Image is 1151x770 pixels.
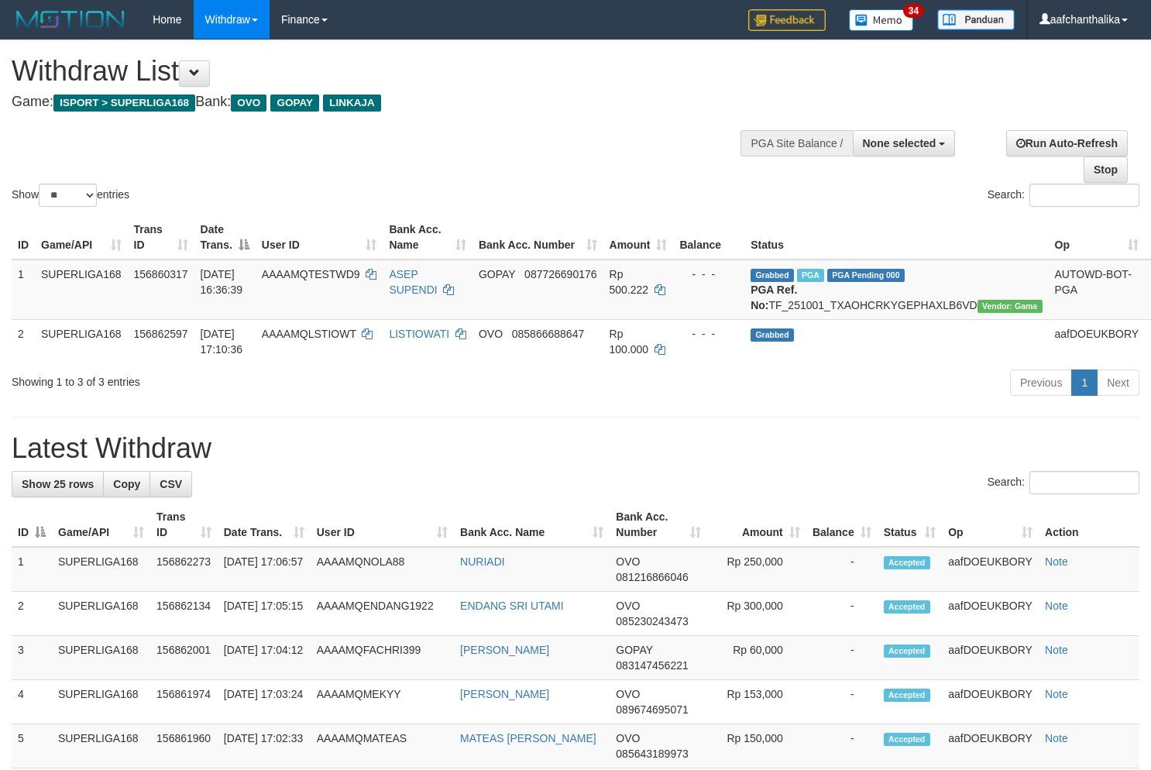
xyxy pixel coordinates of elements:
span: OVO [231,95,266,112]
span: GOPAY [616,644,652,656]
span: Accepted [884,556,930,569]
th: ID: activate to sort column descending [12,503,52,547]
span: None selected [863,137,936,150]
input: Search: [1029,471,1139,494]
a: LISTIOWATI [389,328,449,340]
th: Balance [673,215,744,260]
div: - - - [679,266,738,282]
span: Rp 100.000 [610,328,649,356]
td: TF_251001_TXAOHCRKYGEPHAXLB6VD [744,260,1048,320]
a: CSV [149,471,192,497]
span: 156860317 [134,268,188,280]
th: Trans ID: activate to sort column ascending [150,503,218,547]
span: Grabbed [751,269,794,282]
a: [PERSON_NAME] [460,688,549,700]
td: aafDOEUKBORY [942,680,1039,724]
span: 34 [903,4,924,18]
td: 156861960 [150,724,218,768]
td: 156862273 [150,547,218,592]
td: AAAAMQNOLA88 [311,547,454,592]
td: 156862001 [150,636,218,680]
td: aafDOEUKBORY [942,636,1039,680]
td: - [806,592,878,636]
td: [DATE] 17:05:15 [218,592,311,636]
td: SUPERLIGA168 [52,724,150,768]
span: LINKAJA [323,95,381,112]
button: None selected [853,130,956,156]
span: OVO [616,600,640,612]
th: Trans ID: activate to sort column ascending [128,215,194,260]
td: - [806,547,878,592]
input: Search: [1029,184,1139,207]
label: Search: [988,471,1139,494]
td: 3 [12,636,52,680]
a: Previous [1010,370,1072,396]
td: 1 [12,260,35,320]
td: Rp 250,000 [707,547,806,592]
span: ISPORT > SUPERLIGA168 [53,95,195,112]
span: Accepted [884,733,930,746]
span: Copy 085643189973 to clipboard [616,748,688,760]
span: Accepted [884,689,930,702]
td: AAAAMQENDANG1922 [311,592,454,636]
span: GOPAY [479,268,515,280]
td: AUTOWD-BOT-PGA [1049,260,1146,320]
td: SUPERLIGA168 [35,260,128,320]
h1: Withdraw List [12,56,752,87]
td: Rp 300,000 [707,592,806,636]
td: AAAAMQFACHRI399 [311,636,454,680]
span: GOPAY [270,95,319,112]
span: 156862597 [134,328,188,340]
h1: Latest Withdraw [12,433,1139,464]
span: [DATE] 17:10:36 [201,328,243,356]
b: PGA Ref. No: [751,284,797,311]
img: MOTION_logo.png [12,8,129,31]
th: Action [1039,503,1139,547]
th: Game/API: activate to sort column ascending [35,215,128,260]
th: Op: activate to sort column ascending [1049,215,1146,260]
a: 1 [1071,370,1098,396]
span: CSV [160,478,182,490]
h4: Game: Bank: [12,95,752,110]
a: [PERSON_NAME] [460,644,549,656]
span: Copy 087726690176 to clipboard [524,268,596,280]
span: Copy [113,478,140,490]
th: Status: activate to sort column ascending [878,503,943,547]
span: OVO [616,555,640,568]
span: OVO [616,732,640,744]
td: SUPERLIGA168 [52,636,150,680]
span: AAAAMQLSTIOWT [262,328,356,340]
td: 2 [12,592,52,636]
span: PGA Pending [827,269,905,282]
span: OVO [616,688,640,700]
label: Search: [988,184,1139,207]
a: ASEP SUPENDI [389,268,437,296]
th: Bank Acc. Number: activate to sort column ascending [610,503,707,547]
label: Show entries [12,184,129,207]
th: Bank Acc. Name: activate to sort column ascending [383,215,472,260]
a: NURIADI [460,555,505,568]
td: 156861974 [150,680,218,724]
a: Note [1045,732,1068,744]
div: - - - [679,326,738,342]
span: Accepted [884,600,930,614]
td: 5 [12,724,52,768]
td: SUPERLIGA168 [52,547,150,592]
th: Game/API: activate to sort column ascending [52,503,150,547]
div: Showing 1 to 3 of 3 entries [12,368,468,390]
span: OVO [479,328,503,340]
span: AAAAMQTESTWD9 [262,268,360,280]
td: 4 [12,680,52,724]
span: [DATE] 16:36:39 [201,268,243,296]
th: User ID: activate to sort column ascending [256,215,383,260]
span: Accepted [884,645,930,658]
span: Vendor URL: https://trx31.1velocity.biz [977,300,1043,313]
td: SUPERLIGA168 [52,592,150,636]
a: Note [1045,644,1068,656]
td: SUPERLIGA168 [35,319,128,363]
td: - [806,680,878,724]
span: Rp 500.222 [610,268,649,296]
td: aafDOEUKBORY [1049,319,1146,363]
a: MATEAS [PERSON_NAME] [460,732,596,744]
th: Date Trans.: activate to sort column descending [194,215,256,260]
